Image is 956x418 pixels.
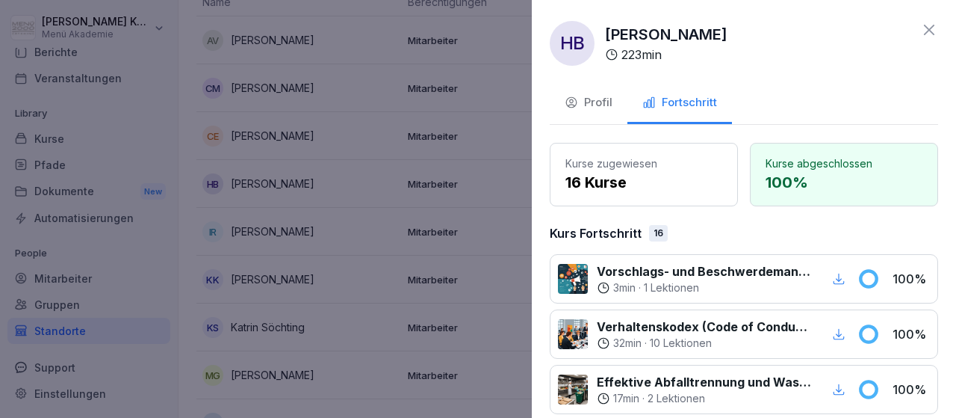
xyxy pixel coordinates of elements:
[893,381,930,399] p: 100 %
[613,280,636,295] p: 3 min
[565,156,722,171] p: Kurse zugewiesen
[766,156,922,171] p: Kurse abgeschlossen
[550,84,627,124] button: Profil
[893,270,930,288] p: 100 %
[621,46,662,64] p: 223 min
[550,21,595,66] div: HB
[893,325,930,343] p: 100 %
[644,280,699,295] p: 1 Lektionen
[565,171,722,194] p: 16 Kurse
[613,336,642,351] p: 32 min
[597,280,811,295] div: ·
[766,171,922,194] p: 100 %
[650,336,712,351] p: 10 Lektionen
[613,391,639,406] p: 17 min
[597,318,811,336] p: Verhaltenskodex (Code of Conduct) Menü 2000
[649,225,668,242] div: 16
[550,224,642,242] p: Kurs Fortschritt
[597,373,811,391] p: Effektive Abfalltrennung und Wastemanagement im Catering
[648,391,705,406] p: 2 Lektionen
[565,94,612,111] div: Profil
[605,23,727,46] p: [PERSON_NAME]
[642,94,717,111] div: Fortschritt
[597,391,811,406] div: ·
[597,336,811,351] div: ·
[627,84,732,124] button: Fortschritt
[597,262,811,280] p: Vorschlags- und Beschwerdemanagement bei Menü 2000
